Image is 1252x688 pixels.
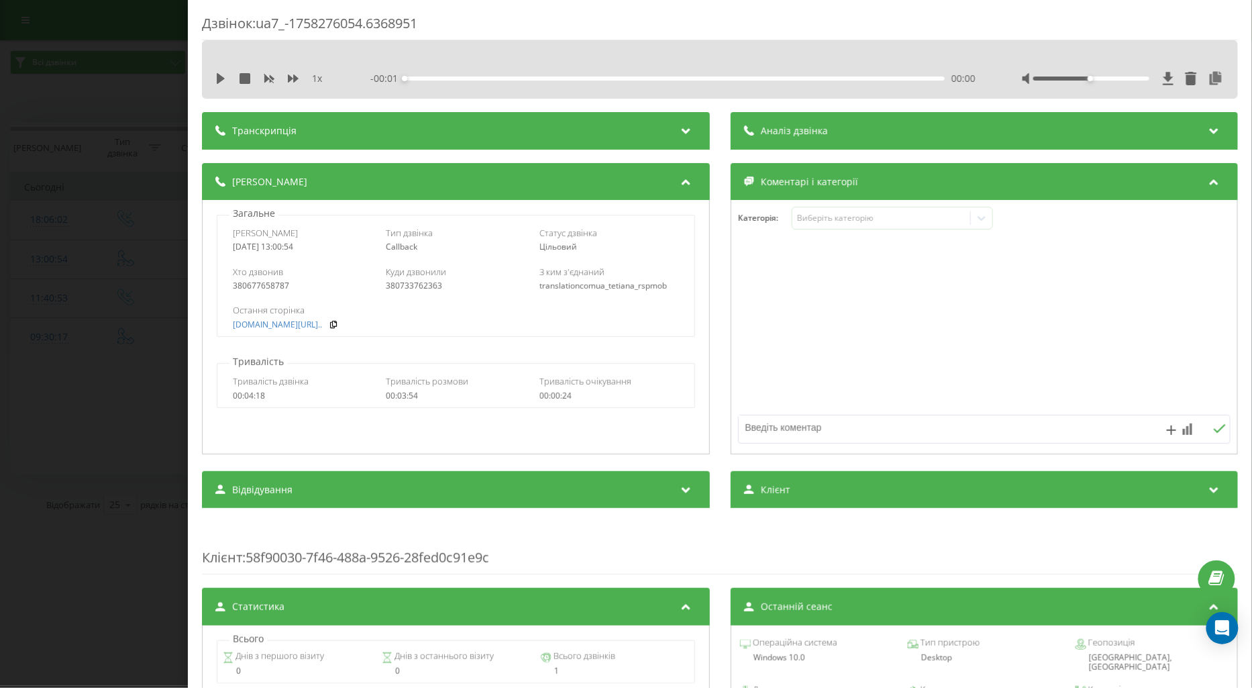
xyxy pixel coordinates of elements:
span: Тип пристрою [919,636,980,650]
span: Всього дзвінків [552,650,615,663]
div: Дзвінок : ua7_-1758276054.6368951 [202,14,1238,40]
span: Коментарі і категорії [760,175,857,189]
span: Транскрипція [232,124,297,138]
span: Тривалість розмови [386,375,468,387]
span: Callback [386,241,417,252]
span: Клієнт [202,548,242,567]
span: - 00:01 [370,72,405,85]
div: Accessibility label [1088,76,1093,81]
div: Виберіть категорію [797,213,965,224]
span: 1 x [312,72,322,85]
div: 1 [541,667,688,676]
div: Open Intercom Messenger [1206,612,1239,644]
div: Accessibility label [402,76,407,81]
span: [PERSON_NAME] [232,175,307,189]
span: З ким з'єднаний [539,266,605,278]
span: Останній сеанс [760,600,832,613]
div: [GEOGRAPHIC_DATA], [GEOGRAPHIC_DATA] [1076,653,1229,673]
span: Статус дзвінка [539,227,597,239]
span: [PERSON_NAME] [233,227,298,239]
span: Статистика [232,600,284,613]
div: 00:03:54 [386,391,525,401]
span: Куди дзвонили [386,266,446,278]
div: 00:04:18 [233,391,372,401]
span: Аналіз дзвінка [760,124,827,138]
span: Остання сторінка [233,304,305,316]
div: 00:00:24 [539,391,679,401]
a: [DOMAIN_NAME][URL].. [233,320,322,330]
span: Днів з останнього візиту [393,650,494,663]
span: Хто дзвонив [233,266,283,278]
span: Днів з першого візиту [233,650,324,663]
div: : 58f90030-7f46-488a-9526-28fed0c91e9c [202,522,1238,575]
span: Тип дзвінка [386,227,433,239]
p: Всього [229,632,267,646]
div: 0 [223,667,370,676]
div: [DATE] 13:00:54 [233,242,372,252]
div: 380677658787 [233,281,372,291]
span: Тривалість очікування [539,375,631,387]
p: Тривалість [229,355,287,368]
div: 380733762363 [386,281,525,291]
span: Клієнт [760,483,790,497]
div: Windows 10.0 [739,653,892,662]
div: 0 [382,667,529,676]
div: translationcomua_tetiana_rspmob [539,281,679,291]
span: Операційна система [750,636,837,650]
h4: Категорія : [737,213,791,223]
span: 00:00 [951,72,976,85]
span: Геопозиція [1086,636,1135,650]
span: Тривалість дзвінка [233,375,309,387]
div: Desktop [908,653,1061,662]
p: Загальне [229,207,278,220]
span: Цільовий [539,241,577,252]
span: Відвідування [232,483,293,497]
